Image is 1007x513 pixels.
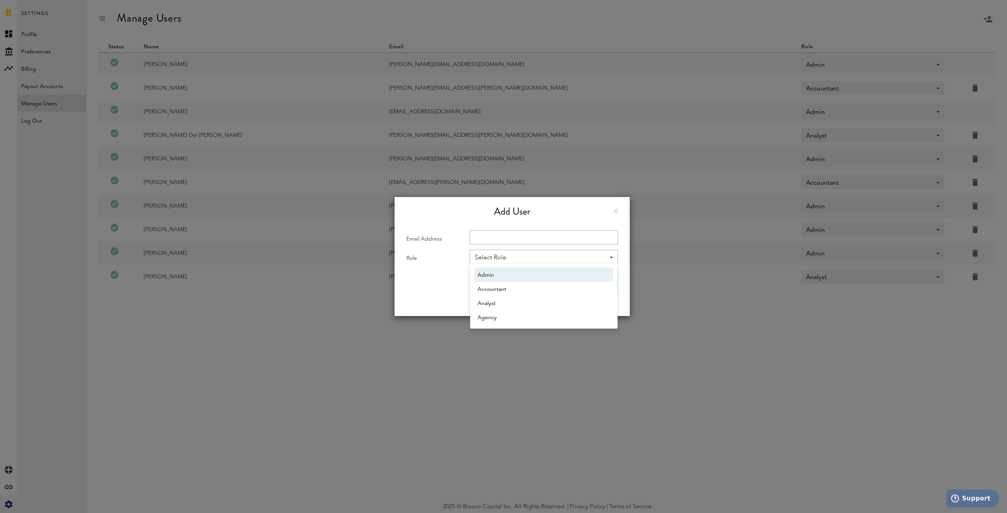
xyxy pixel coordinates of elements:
span: Agency [478,311,610,324]
label: Email Address [406,234,456,244]
span: Admin [478,268,610,282]
span: Analyst [478,297,610,310]
span: Accountant [478,283,610,296]
a: Analyst [474,296,613,310]
a: Admin [474,268,613,282]
iframe: Opens a widget where you can find more information [946,489,999,509]
a: Agency [474,310,613,324]
div: Select Role [475,251,605,265]
label: Role [406,254,456,263]
a: Learn more about user roles [406,299,618,304]
a: Accountant [474,282,613,296]
div: Add User [406,205,618,219]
